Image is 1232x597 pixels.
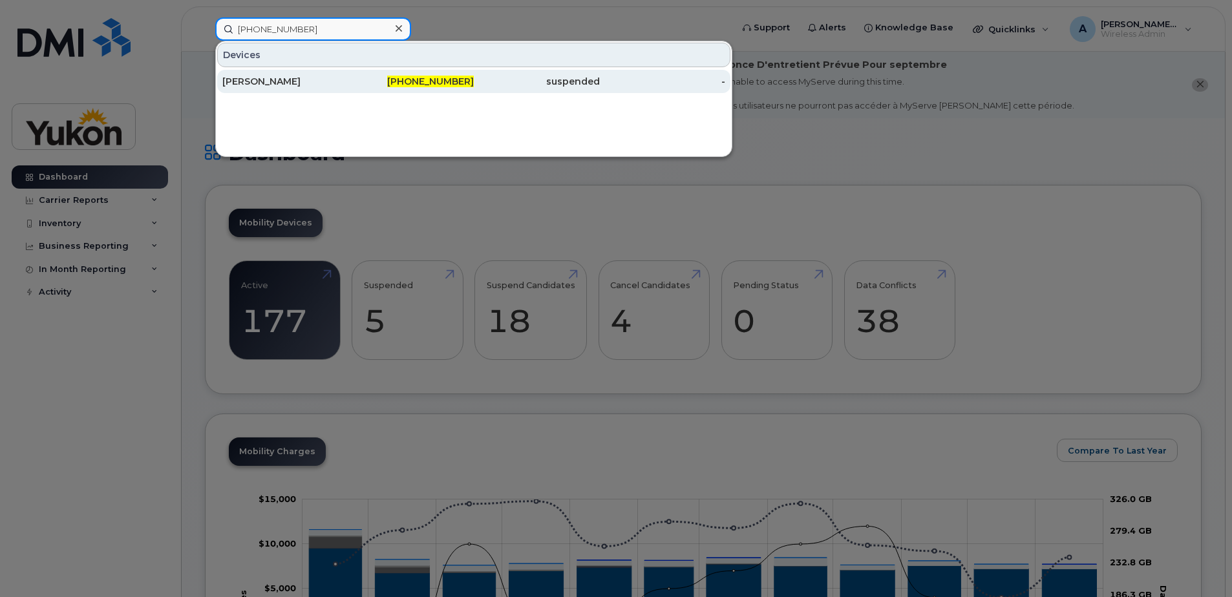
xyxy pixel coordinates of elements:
a: [PERSON_NAME][PHONE_NUMBER]suspended- [217,70,730,93]
div: - [600,75,726,88]
div: Devices [217,43,730,67]
div: [PERSON_NAME] [222,75,348,88]
span: [PHONE_NUMBER] [387,76,474,87]
div: suspended [474,75,600,88]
